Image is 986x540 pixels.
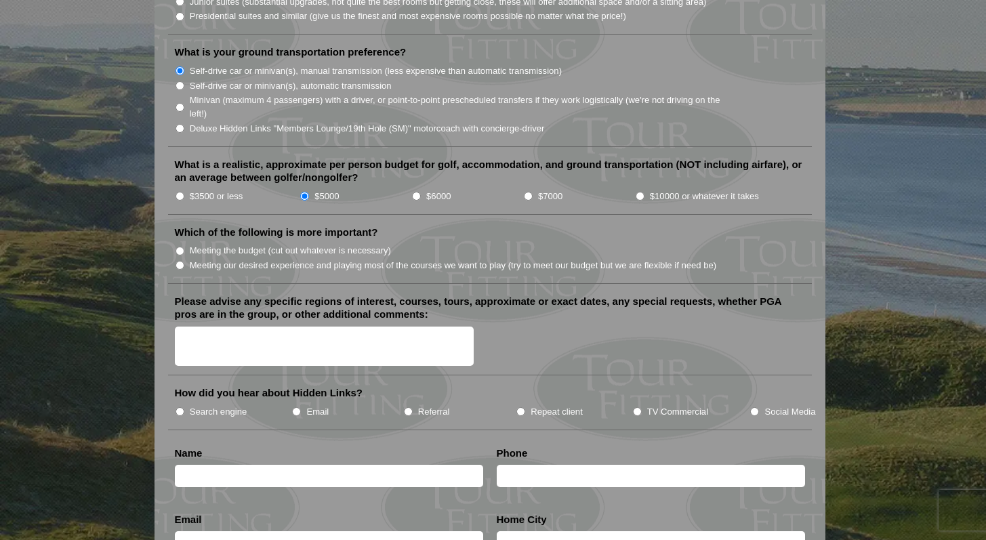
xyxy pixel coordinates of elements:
label: Deluxe Hidden Links "Members Lounge/19th Hole (SM)" motorcoach with concierge-driver [190,122,545,136]
label: $3500 or less [190,190,243,203]
label: Repeat client [531,405,583,419]
label: Self-drive car or minivan(s), manual transmission (less expensive than automatic transmission) [190,64,562,78]
label: TV Commercial [647,405,708,419]
label: Email [175,513,202,526]
label: $6000 [426,190,451,203]
label: What is your ground transportation preference? [175,45,407,59]
label: Self-drive car or minivan(s), automatic transmission [190,79,392,93]
label: $7000 [538,190,562,203]
label: $5000 [314,190,339,203]
label: Name [175,446,203,460]
label: Email [306,405,329,419]
label: Phone [497,446,528,460]
label: $10000 or whatever it takes [650,190,759,203]
label: Presidential suites and similar (give us the finest and most expensive rooms possible no matter w... [190,9,626,23]
label: Please advise any specific regions of interest, courses, tours, approximate or exact dates, any s... [175,295,805,321]
label: Which of the following is more important? [175,226,378,239]
label: Meeting the budget (cut out whatever is necessary) [190,244,391,257]
label: What is a realistic, approximate per person budget for golf, accommodation, and ground transporta... [175,158,805,184]
label: Home City [497,513,547,526]
label: Minivan (maximum 4 passengers) with a driver, or point-to-point prescheduled transfers if they wo... [190,94,735,120]
label: Referral [418,405,450,419]
label: Meeting our desired experience and playing most of the courses we want to play (try to meet our b... [190,259,717,272]
label: Search engine [190,405,247,419]
label: How did you hear about Hidden Links? [175,386,363,400]
label: Social Media [764,405,815,419]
